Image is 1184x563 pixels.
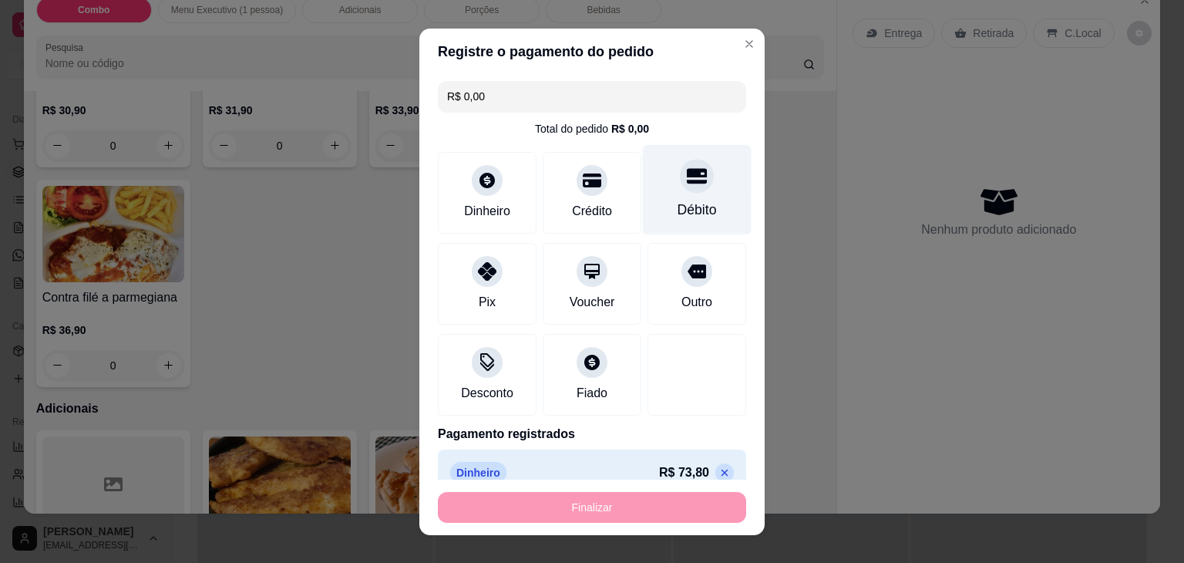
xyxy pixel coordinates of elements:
[678,200,717,220] div: Débito
[681,293,712,312] div: Outro
[659,464,709,482] p: R$ 73,80
[737,32,762,56] button: Close
[447,81,737,112] input: Ex.: hambúrguer de cordeiro
[450,462,506,484] p: Dinheiro
[611,121,649,137] div: R$ 0,00
[577,384,607,403] div: Fiado
[570,293,615,312] div: Voucher
[419,29,765,75] header: Registre o pagamento do pedido
[535,121,649,137] div: Total do pedido
[461,384,513,403] div: Desconto
[464,202,510,221] div: Dinheiro
[479,293,496,312] div: Pix
[572,202,612,221] div: Crédito
[438,425,746,443] p: Pagamento registrados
